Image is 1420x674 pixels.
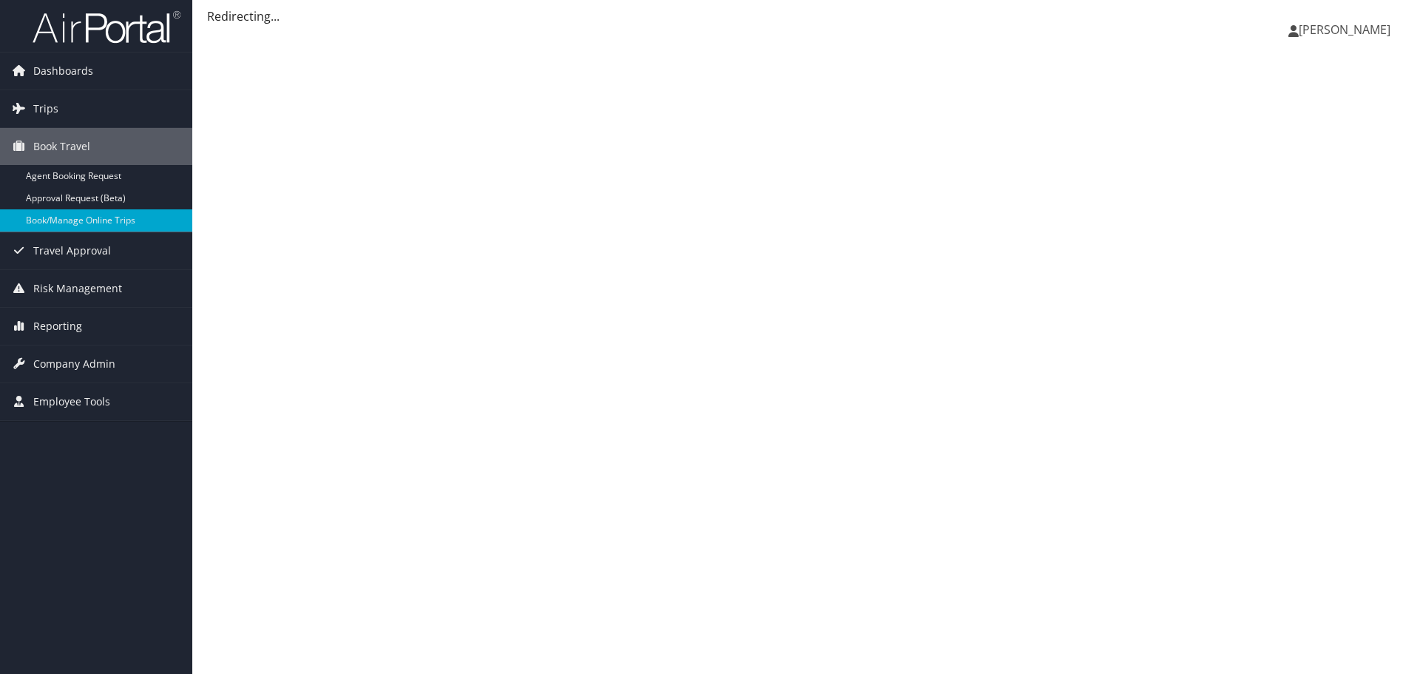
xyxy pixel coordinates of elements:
[1288,7,1405,52] a: [PERSON_NAME]
[33,270,122,307] span: Risk Management
[33,53,93,90] span: Dashboards
[33,10,180,44] img: airportal-logo.png
[33,232,111,269] span: Travel Approval
[33,308,82,345] span: Reporting
[33,128,90,165] span: Book Travel
[33,90,58,127] span: Trips
[207,7,1405,25] div: Redirecting...
[33,346,115,383] span: Company Admin
[33,383,110,420] span: Employee Tools
[1299,21,1390,38] span: [PERSON_NAME]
